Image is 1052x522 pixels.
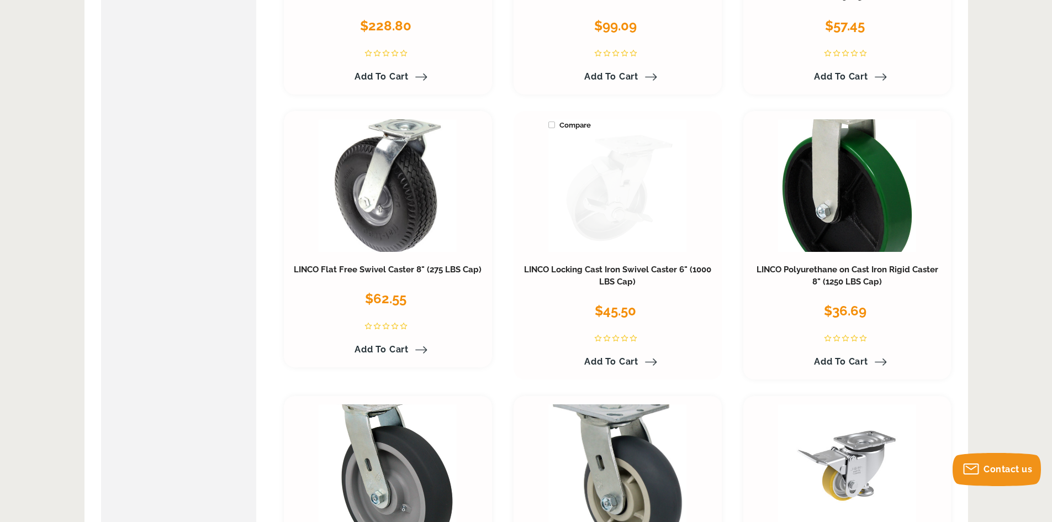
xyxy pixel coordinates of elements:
span: Compare [548,119,591,131]
button: Contact us [953,453,1041,486]
a: LINCO Flat Free Swivel Caster 8" (275 LBS Cap) [294,265,482,275]
span: Add to Cart [355,344,409,355]
span: $99.09 [594,18,637,34]
span: $62.55 [365,291,406,307]
a: Add to Cart [578,352,657,371]
span: $228.80 [360,18,411,34]
a: Add to Cart [807,67,887,86]
span: Add to Cart [814,71,868,82]
a: Add to Cart [348,340,427,359]
span: Add to Cart [584,71,638,82]
a: Add to Cart [348,67,427,86]
span: Add to Cart [355,71,409,82]
span: $45.50 [595,303,636,319]
a: Add to Cart [578,67,657,86]
span: $57.45 [825,18,865,34]
span: Add to Cart [814,356,868,367]
a: LINCO Polyurethane on Cast Iron Rigid Caster 8" (1250 LBS Cap) [757,265,938,287]
a: Add to Cart [807,352,887,371]
span: Contact us [984,464,1032,474]
a: LINCO Locking Cast Iron Swivel Caster 6" (1000 LBS Cap) [524,265,711,287]
span: $36.69 [824,303,866,319]
span: Add to Cart [584,356,638,367]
